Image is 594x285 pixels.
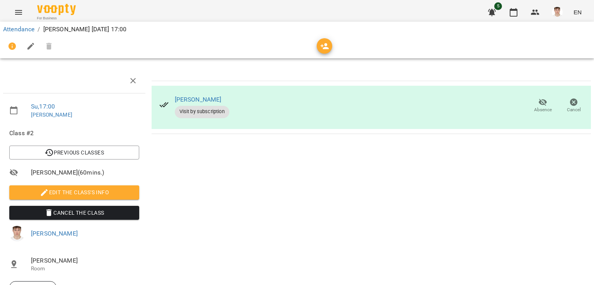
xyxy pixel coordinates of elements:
[31,230,78,237] a: [PERSON_NAME]
[37,4,76,15] img: Voopty Logo
[15,208,133,217] span: Cancel the class
[31,168,139,177] span: [PERSON_NAME] ( 60 mins. )
[567,107,581,113] span: Cancel
[9,185,139,199] button: Edit the class's Info
[494,2,502,10] span: 5
[558,95,589,117] button: Cancel
[570,5,585,19] button: EN
[31,256,139,265] span: [PERSON_NAME]
[552,7,563,18] img: 8fe045a9c59afd95b04cf3756caf59e6.jpg
[31,112,72,118] a: [PERSON_NAME]
[574,8,582,16] span: EN
[31,265,139,273] p: Room
[15,188,133,197] span: Edit the class's Info
[9,3,28,22] button: Menu
[175,96,222,103] a: [PERSON_NAME]
[527,95,558,117] button: Absence
[9,146,139,159] button: Previous Classes
[43,25,127,34] p: [PERSON_NAME] [DATE] 17:00
[3,25,34,33] a: Attendance
[37,16,76,21] span: For Business
[38,25,40,34] li: /
[534,107,552,113] span: Absence
[9,206,139,220] button: Cancel the class
[175,108,229,115] span: Visit by subscription
[15,148,133,157] span: Previous Classes
[3,25,591,34] nav: breadcrumb
[9,226,25,241] img: 8fe045a9c59afd95b04cf3756caf59e6.jpg
[31,103,55,110] a: Su , 17:00
[9,129,139,138] span: Class #2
